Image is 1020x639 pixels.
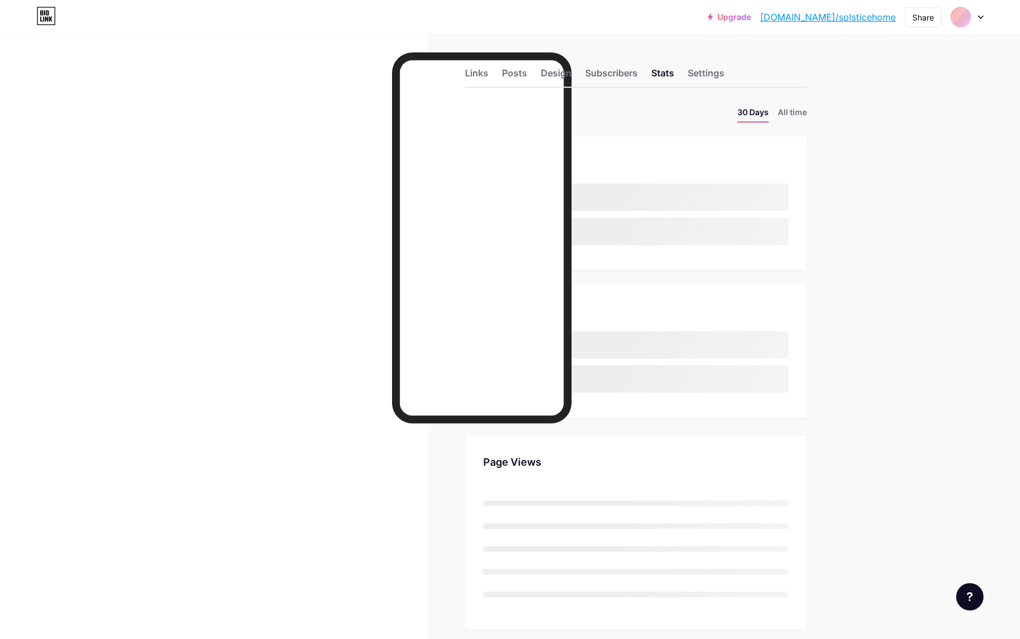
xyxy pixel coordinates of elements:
div: Stats [651,66,674,87]
li: All time [778,106,807,123]
a: Upgrade [708,13,751,22]
div: Page Views [483,454,789,470]
div: Subscribers [585,66,638,87]
div: Links [465,66,488,87]
div: Share [912,11,934,23]
div: Posts [502,66,527,87]
div: Top Socials [483,302,789,318]
div: Design [541,66,572,87]
div: Settings [688,66,724,87]
div: Top Links [483,154,789,170]
a: [DOMAIN_NAME]/solsticehome [760,10,896,24]
li: 30 Days [737,106,769,123]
